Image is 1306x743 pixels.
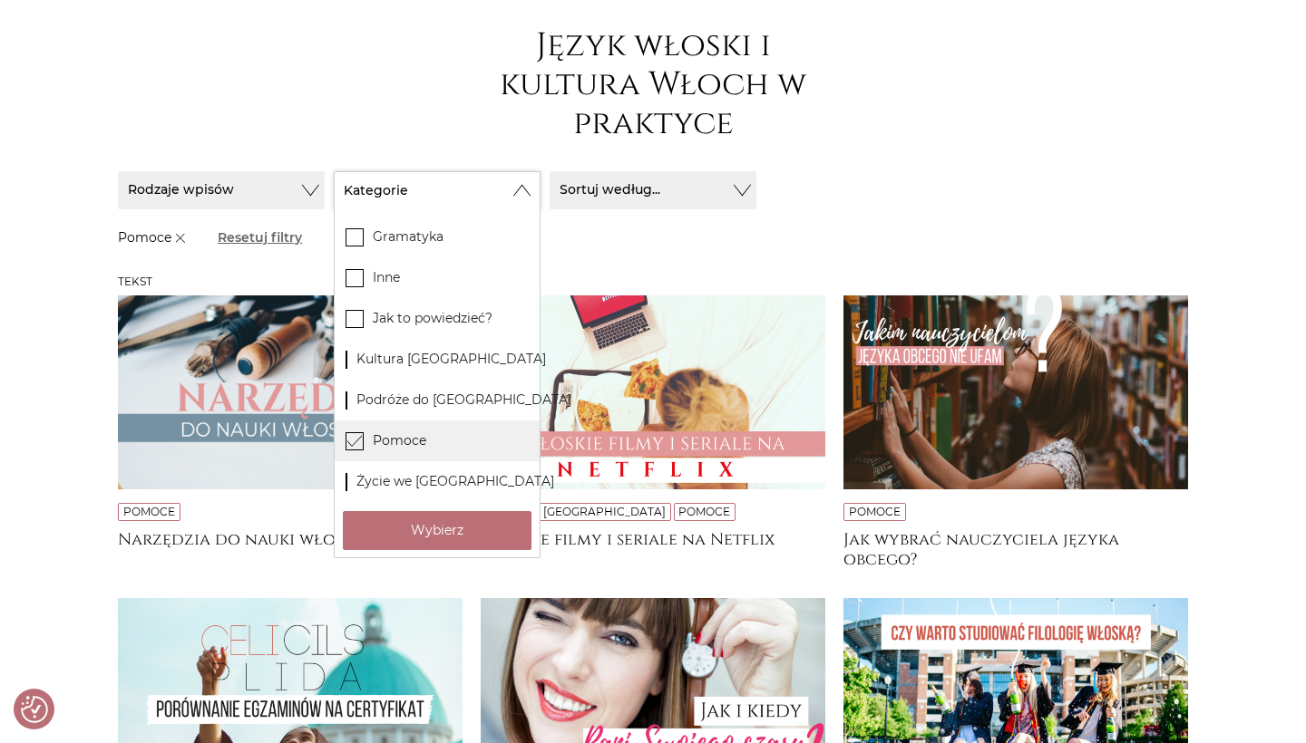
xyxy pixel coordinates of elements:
[118,275,1188,288] h3: Tekst
[335,339,540,380] label: Kultura [GEOGRAPHIC_DATA]
[118,228,190,247] span: Pomoce
[343,511,531,550] button: Wybierz
[334,209,541,558] div: Rodzaje wpisów
[486,505,666,518] a: Kultura [GEOGRAPHIC_DATA]
[550,171,756,209] button: Sortuj według...
[334,171,541,209] button: Kategorie
[472,26,834,144] h1: Język włoski i kultura Włoch w praktyce
[678,505,730,518] a: Pomoce
[21,696,48,723] button: Preferencje co do zgód
[335,217,540,257] label: Gramatyka
[217,227,303,248] a: Resetuj filtry
[118,171,325,209] button: Rodzaje wpisów
[118,530,463,566] a: Narzędzia do nauki włoskiego online
[843,530,1188,566] a: Jak wybrać nauczyciela języka obcego?
[123,505,175,518] a: Pomoce
[481,530,825,566] a: Włoskie filmy i seriale na Netflix
[849,505,901,518] a: Pomoce
[21,696,48,723] img: Revisit consent button
[335,257,540,298] label: Inne
[335,298,540,339] label: Jak to powiedzieć?
[335,420,540,461] label: Pomoce
[335,461,540,502] label: Życie we [GEOGRAPHIC_DATA]
[335,380,540,420] label: Podróże do [GEOGRAPHIC_DATA]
